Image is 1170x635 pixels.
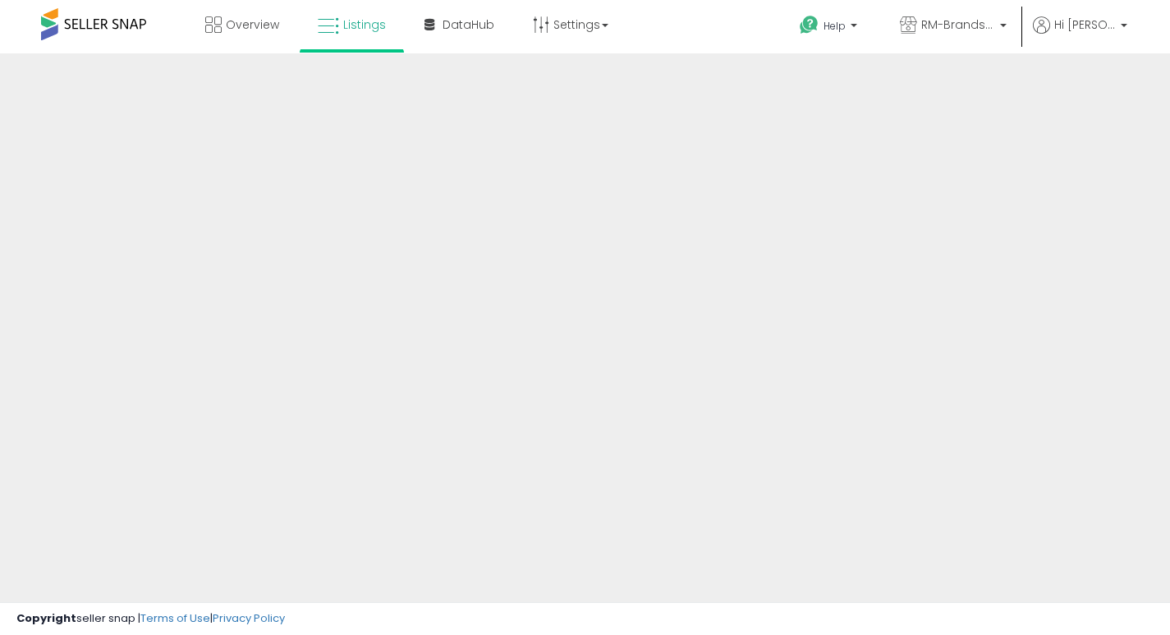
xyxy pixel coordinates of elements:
[140,610,210,626] a: Terms of Use
[16,610,76,626] strong: Copyright
[226,16,279,33] span: Overview
[213,610,285,626] a: Privacy Policy
[16,611,285,627] div: seller snap | |
[343,16,386,33] span: Listings
[787,2,874,53] a: Help
[799,15,819,35] i: Get Help
[921,16,995,33] span: RM-Brands (DE)
[1033,16,1127,53] a: Hi [PERSON_NAME]
[443,16,494,33] span: DataHub
[824,19,846,33] span: Help
[1054,16,1116,33] span: Hi [PERSON_NAME]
